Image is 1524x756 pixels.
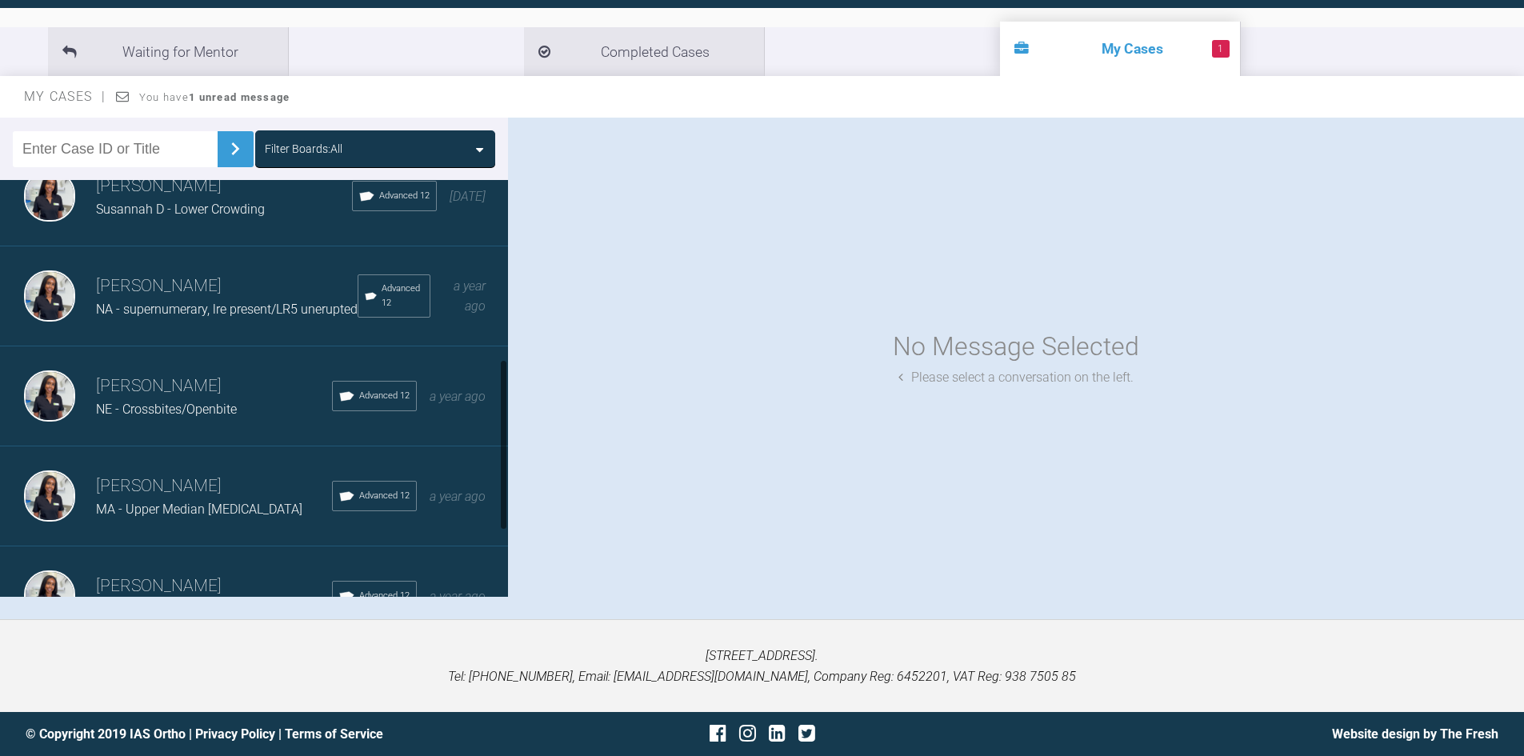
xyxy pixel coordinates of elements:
div: No Message Selected [893,326,1139,367]
span: a year ago [430,489,486,504]
span: NA - supernumerary, lre present/LR5 unerupted [96,302,358,317]
li: Completed Cases [524,27,764,76]
span: NE - Crossbites/Openbite [96,402,237,417]
li: Waiting for Mentor [48,27,288,76]
span: You have [139,91,290,103]
a: Website design by The Fresh [1332,726,1498,742]
p: [STREET_ADDRESS]. Tel: [PHONE_NUMBER], Email: [EMAIL_ADDRESS][DOMAIN_NAME], Company Reg: 6452201,... [26,646,1498,686]
span: Advanced 12 [359,389,410,403]
span: a year ago [454,278,486,314]
img: Mariam Samra [24,570,75,622]
span: Advanced 12 [382,282,423,310]
img: chevronRight.28bd32b0.svg [222,136,248,162]
strong: 1 unread message [189,91,290,103]
h3: [PERSON_NAME] [96,473,332,500]
span: My Cases [24,89,106,104]
span: 1 [1212,40,1230,58]
div: © Copyright 2019 IAS Ortho | | [26,724,517,745]
h3: [PERSON_NAME] [96,173,352,200]
span: Advanced 12 [359,489,410,503]
img: Mariam Samra [24,270,75,322]
input: Enter Case ID or Title [13,131,218,167]
li: My Cases [1000,22,1240,76]
img: Mariam Samra [24,470,75,522]
a: Privacy Policy [195,726,275,742]
h3: [PERSON_NAME] [96,573,332,600]
span: a year ago [430,389,486,404]
div: Filter Boards: All [265,140,342,158]
h3: [PERSON_NAME] [96,373,332,400]
h3: [PERSON_NAME] [96,273,358,300]
a: Terms of Service [285,726,383,742]
span: a year ago [430,589,486,604]
div: Please select a conversation on the left. [898,367,1134,388]
span: Susannah D - Lower Crowding [96,202,265,217]
span: MA - Upper Median [MEDICAL_DATA] [96,502,302,517]
img: Mariam Samra [24,170,75,222]
span: Advanced 12 [359,589,410,603]
span: Advanced 12 [379,189,430,203]
span: [DATE] [450,189,486,204]
img: Mariam Samra [24,370,75,422]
